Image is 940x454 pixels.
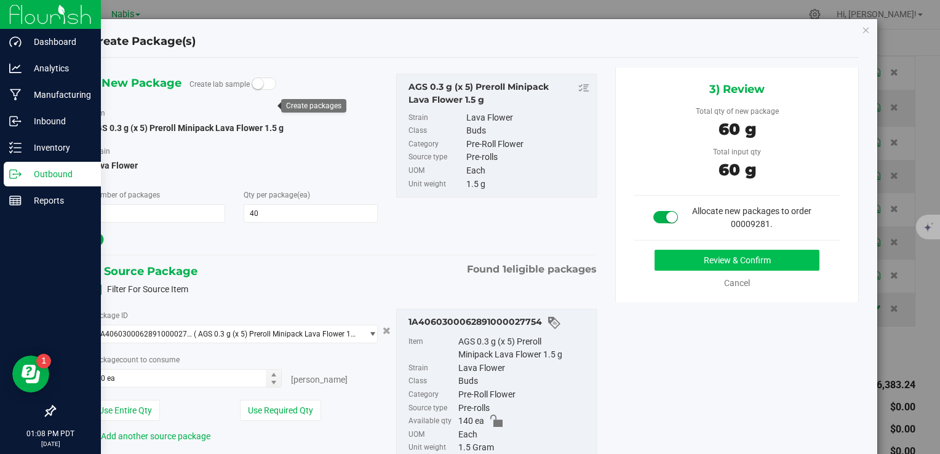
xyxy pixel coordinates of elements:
div: Pre-Roll Flower [466,138,589,151]
inline-svg: Inbound [9,115,22,127]
label: Filter For Source Item [90,283,188,296]
span: Total input qty [713,148,761,156]
p: [DATE] [6,439,95,448]
span: 3) Review [709,80,765,98]
button: Review & Confirm [655,250,819,271]
span: Package ID [90,311,128,320]
label: Create lab sample [189,75,250,94]
span: Increase value [266,370,281,379]
p: Manufacturing [22,87,95,102]
div: Lava Flower [458,362,590,375]
span: Total qty of new package [696,107,779,116]
input: 1 [91,205,225,222]
inline-svg: Manufacturing [9,89,22,101]
span: Qty per package [244,191,310,199]
label: UOM [408,164,464,178]
div: AGS 0.3 g (x 5) Preroll Minipack Lava Flower 1.5 g [408,81,589,106]
div: 1A4060300062891000027754 [408,316,589,330]
span: ( AGS 0.3 g (x 5) Preroll Minipack Lava Flower 1.5 g ) [194,330,357,338]
span: 60 g [719,119,756,139]
button: Cancel button [379,322,394,340]
label: UOM [408,428,455,442]
p: Reports [22,193,95,208]
div: Create packages [286,102,341,110]
div: Buds [466,124,589,138]
label: Item [408,335,455,362]
div: Each [466,164,589,178]
p: Analytics [22,61,95,76]
span: (ea) [297,191,310,199]
p: Outbound [22,167,95,181]
span: select [362,325,377,343]
input: 40 ea [91,370,282,387]
p: Inbound [22,114,95,129]
p: Inventory [22,140,95,155]
label: Strain [408,111,464,125]
iframe: Resource center [12,356,49,392]
div: AGS 0.3 g (x 5) Preroll Minipack Lava Flower 1.5 g [458,335,590,362]
label: Strain [408,362,455,375]
span: 60 g [719,160,756,180]
button: Use Required Qty [240,400,321,421]
button: Use Entire Qty [90,400,160,421]
label: Class [408,124,464,138]
label: Class [408,375,455,388]
inline-svg: Reports [9,194,22,207]
p: 01:08 PM PDT [6,428,95,439]
inline-svg: Inventory [9,141,22,154]
span: Allocate new packages to order 00009281. [692,206,811,229]
div: Lava Flower [466,111,589,125]
span: 2) Source Package [90,262,197,281]
label: Source type [408,151,464,164]
label: Available qty [408,415,455,428]
inline-svg: Analytics [9,62,22,74]
div: 1.5 g [466,178,589,191]
div: Buds [458,375,590,388]
iframe: Resource center unread badge [36,354,51,368]
p: Dashboard [22,34,95,49]
div: Pre-rolls [458,402,590,415]
div: Pre-rolls [466,151,589,164]
span: count [119,356,138,364]
span: 1 [503,263,506,275]
a: Add another source package [90,431,210,441]
label: Source type [408,402,455,415]
a: Cancel [724,278,750,288]
span: AGS 0.3 g (x 5) Preroll Minipack Lava Flower 1.5 g [90,123,284,133]
inline-svg: Outbound [9,168,22,180]
span: Decrease value [266,378,281,388]
inline-svg: Dashboard [9,36,22,48]
label: Unit weight [408,178,464,191]
span: Package to consume [90,356,180,364]
div: Pre-Roll Flower [458,388,590,402]
span: 1A4060300062891000027754 [96,330,194,338]
label: Category [408,138,464,151]
span: 140 ea [458,415,484,428]
span: Found eligible packages [467,262,597,277]
span: Lava Flower [90,156,378,175]
label: Category [408,388,455,402]
span: [PERSON_NAME] [291,375,348,384]
span: 1) New Package [90,74,181,92]
input: 40 [244,205,378,222]
span: Number of packages [90,191,160,199]
div: Each [458,428,590,442]
h4: Create Package(s) [90,34,196,50]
